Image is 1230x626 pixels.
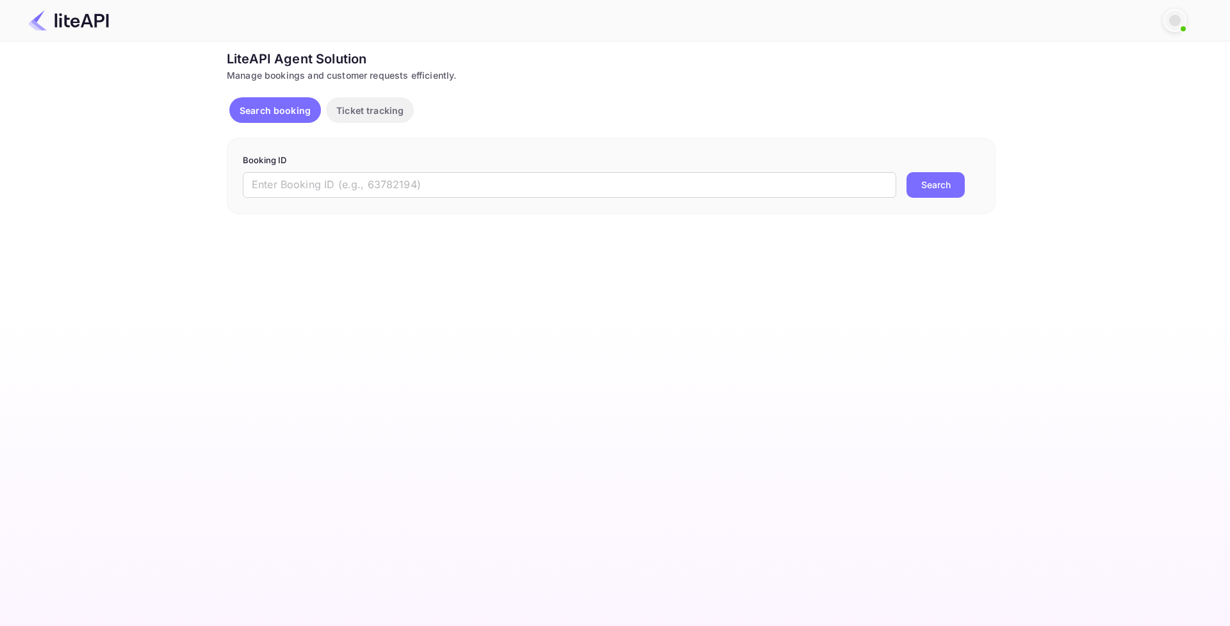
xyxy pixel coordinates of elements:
p: Ticket tracking [336,104,404,117]
img: LiteAPI Logo [28,10,109,31]
button: Search [906,172,965,198]
div: Manage bookings and customer requests efficiently. [227,68,996,82]
p: Search booking [240,104,311,117]
input: Enter Booking ID (e.g., 63782194) [243,172,896,198]
div: LiteAPI Agent Solution [227,49,996,68]
p: Booking ID [243,154,980,167]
